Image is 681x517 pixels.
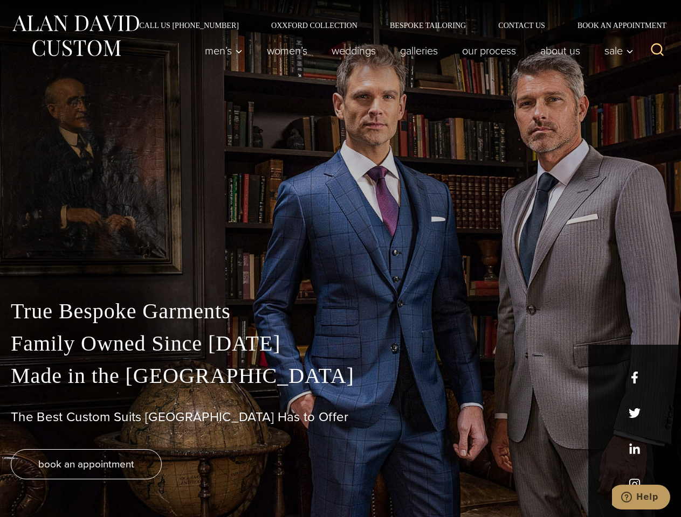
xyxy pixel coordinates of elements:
p: True Bespoke Garments Family Owned Since [DATE] Made in the [GEOGRAPHIC_DATA] [11,295,670,392]
button: View Search Form [644,38,670,64]
a: Women’s [255,40,320,61]
a: Galleries [388,40,450,61]
a: Oxxford Collection [255,22,374,29]
nav: Secondary Navigation [123,22,670,29]
a: weddings [320,40,388,61]
button: Sale sub menu toggle [593,40,639,61]
a: Contact Us [482,22,561,29]
iframe: Opens a widget where you can chat to one of our agents [612,485,670,512]
nav: Primary Navigation [193,40,639,61]
a: Call Us [PHONE_NUMBER] [123,22,255,29]
span: book an appointment [38,456,134,472]
img: Alan David Custom [11,12,140,60]
a: book an appointment [11,449,162,479]
a: Book an Appointment [561,22,670,29]
a: About Us [528,40,593,61]
button: Men’s sub menu toggle [193,40,255,61]
a: Our Process [450,40,528,61]
h1: The Best Custom Suits [GEOGRAPHIC_DATA] Has to Offer [11,409,670,425]
a: Bespoke Tailoring [374,22,482,29]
